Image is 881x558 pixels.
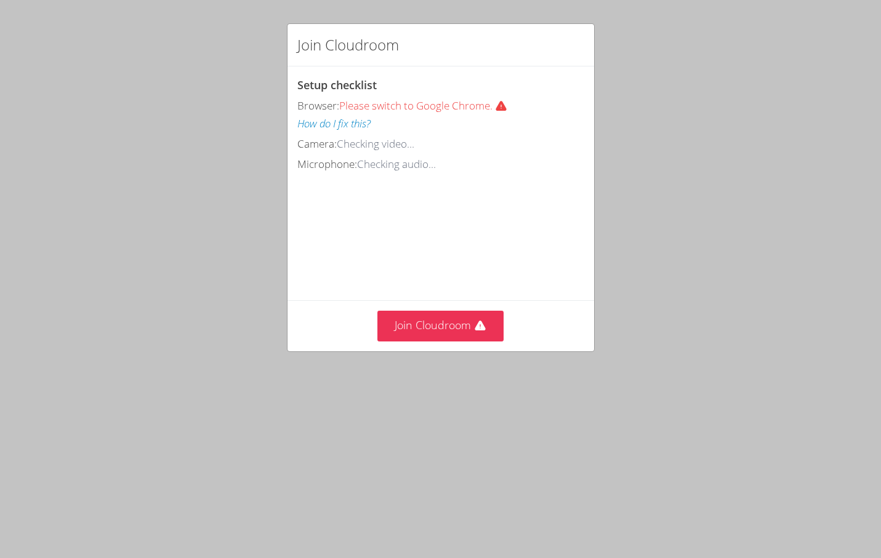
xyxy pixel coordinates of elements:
[297,34,399,56] h2: Join Cloudroom
[339,98,517,113] span: Please switch to Google Chrome.
[337,137,414,151] span: Checking video...
[297,137,337,151] span: Camera:
[297,78,377,92] span: Setup checklist
[297,157,357,171] span: Microphone:
[357,157,436,171] span: Checking audio...
[297,115,371,133] button: How do I fix this?
[297,98,339,113] span: Browser:
[377,311,504,341] button: Join Cloudroom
